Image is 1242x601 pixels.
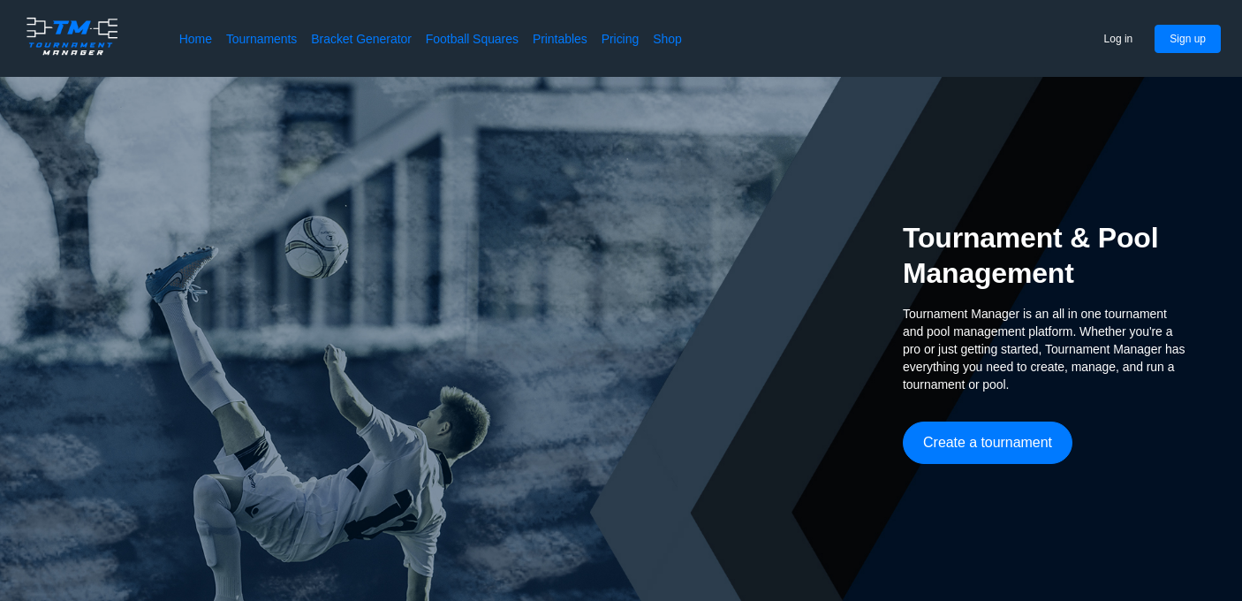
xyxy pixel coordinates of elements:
[903,305,1185,393] span: Tournament Manager is an all in one tournament and pool management platform. Whether you're a pro...
[533,30,587,48] a: Printables
[903,220,1185,291] h2: Tournament & Pool Management
[226,30,297,48] a: Tournaments
[653,30,682,48] a: Shop
[179,30,212,48] a: Home
[1089,25,1148,53] button: Log in
[426,30,519,48] a: Football Squares
[21,14,123,58] img: logo.ffa97a18e3bf2c7d.png
[602,30,639,48] a: Pricing
[311,30,412,48] a: Bracket Generator
[903,422,1072,464] button: Create a tournament
[1155,25,1221,53] button: Sign up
